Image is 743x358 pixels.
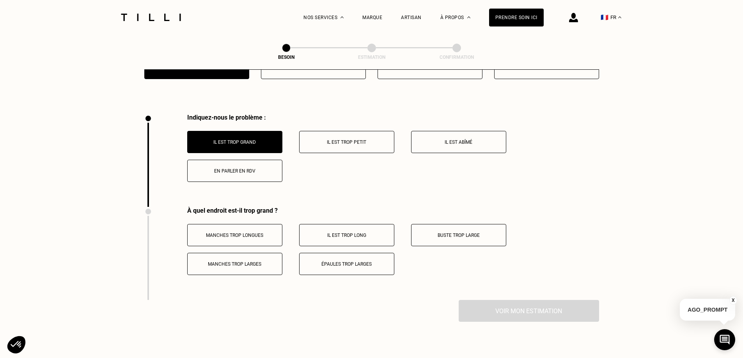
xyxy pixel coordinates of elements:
button: Manches trop longues [187,224,282,246]
button: Il est trop petit [299,131,394,153]
div: Confirmation [418,55,496,60]
p: Il est trop grand [192,139,278,145]
div: À quel endroit est-il trop grand ? [187,207,599,214]
p: Il est abîmé [415,139,502,145]
button: Il est abîmé [411,131,506,153]
img: Menu déroulant à propos [467,16,470,18]
a: Marque [362,15,382,20]
button: X [729,296,737,305]
div: Besoin [247,55,325,60]
p: AGO_PROMPT [680,299,735,321]
img: Menu déroulant [340,16,344,18]
button: En parler en RDV [187,160,282,182]
button: Manches trop larges [187,253,282,275]
img: menu déroulant [618,16,621,18]
button: Buste trop large [411,224,506,246]
span: 🇫🇷 [601,14,608,21]
p: En parler en RDV [192,168,278,174]
p: Manches trop larges [192,261,278,267]
p: Il est trop long [303,233,390,238]
p: Il est trop petit [303,139,390,145]
button: Il est trop long [299,224,394,246]
a: Prendre soin ici [489,9,544,26]
img: icône connexion [569,13,578,22]
p: Épaules trop larges [303,261,390,267]
a: Artisan [401,15,422,20]
p: Buste trop large [415,233,502,238]
button: Épaules trop larges [299,253,394,275]
button: Il est trop grand [187,131,282,153]
p: Manches trop longues [192,233,278,238]
div: Indiquez-nous le problème : [187,114,599,121]
img: Logo du service de couturière Tilli [118,14,184,21]
div: Estimation [333,55,411,60]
